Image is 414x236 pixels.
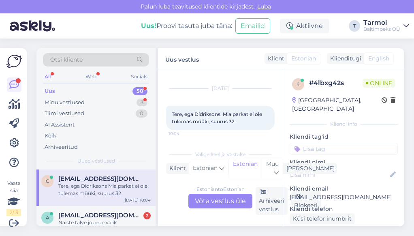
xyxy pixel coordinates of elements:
div: 3 [137,99,147,107]
div: Klient [265,54,284,63]
div: Kõik [45,132,56,140]
input: Lisa nimi [290,170,388,179]
b: Uus! [141,22,156,30]
div: [PERSON_NAME] [283,164,335,173]
p: [EMAIL_ADDRESS][DOMAIN_NAME] [290,193,398,202]
div: Vaata siia [6,180,21,216]
span: Estonian [291,54,316,63]
label: Uus vestlus [165,53,199,64]
div: Uus [45,87,55,95]
div: Klient [166,164,186,173]
p: Kliendi tag'id [290,133,398,141]
div: T [349,20,360,32]
div: [DATE] [166,85,275,92]
div: Võta vestlus üle [188,194,252,208]
div: Valige keel ja vastake [166,151,275,158]
span: Luba [255,3,273,10]
span: Otsi kliente [50,56,83,64]
div: 50 [132,87,147,95]
div: Minu vestlused [45,99,85,107]
span: Estonian [193,164,218,173]
div: 0 [136,109,147,118]
span: c [46,178,49,184]
span: Uued vestlused [77,157,115,165]
div: Socials [129,71,149,82]
p: Kliendi telefon [290,205,398,213]
div: Aktiivne [280,19,329,33]
div: Estonian [229,158,262,179]
div: All [43,71,52,82]
div: Tarmoi [363,19,400,26]
div: Arhiveeri vestlus [256,187,288,215]
div: [DATE] 10:04 [125,197,151,203]
div: AI Assistent [45,121,75,129]
div: Küsi telefoninumbrit [290,213,355,224]
input: Lisa tag [290,143,398,155]
span: Tere, ega Didriksons Mia parkat ei ole tulemas müüki, suurus 32 [172,111,263,124]
div: Kliendi info [290,120,398,128]
span: chrisheinlaid@gmail.com [58,175,143,182]
div: Tere, ega Didriksons Mia parkat ei ole tulemas müüki, suurus 32 [58,182,151,197]
div: 2 [143,212,151,219]
div: [GEOGRAPHIC_DATA], [GEOGRAPHIC_DATA] [292,96,382,113]
div: Klienditugi [327,54,361,63]
div: Baltimpeks OÜ [363,26,400,32]
p: Kliendi email [290,185,398,193]
div: Proovi tasuta juba täna: [141,21,232,31]
span: Muu [266,160,279,167]
div: # 4lbxg42s [309,78,363,88]
span: Online [363,79,395,88]
div: 2 / 3 [6,209,21,216]
div: Estonian to Estonian [196,186,245,193]
span: English [368,54,389,63]
img: Askly Logo [6,55,22,68]
span: 4 [297,81,300,87]
div: Web [84,71,98,82]
div: Arhiveeritud [45,143,78,151]
span: a [46,215,49,221]
div: Naiste talve jopede valik [58,219,151,226]
div: Tiimi vestlused [45,109,84,118]
span: andrestomingas@gmail.com [58,212,143,219]
button: Emailid [235,18,270,34]
p: Kliendi nimi [290,158,398,167]
span: 10:04 [169,131,199,137]
a: TarmoiBaltimpeks OÜ [363,19,409,32]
